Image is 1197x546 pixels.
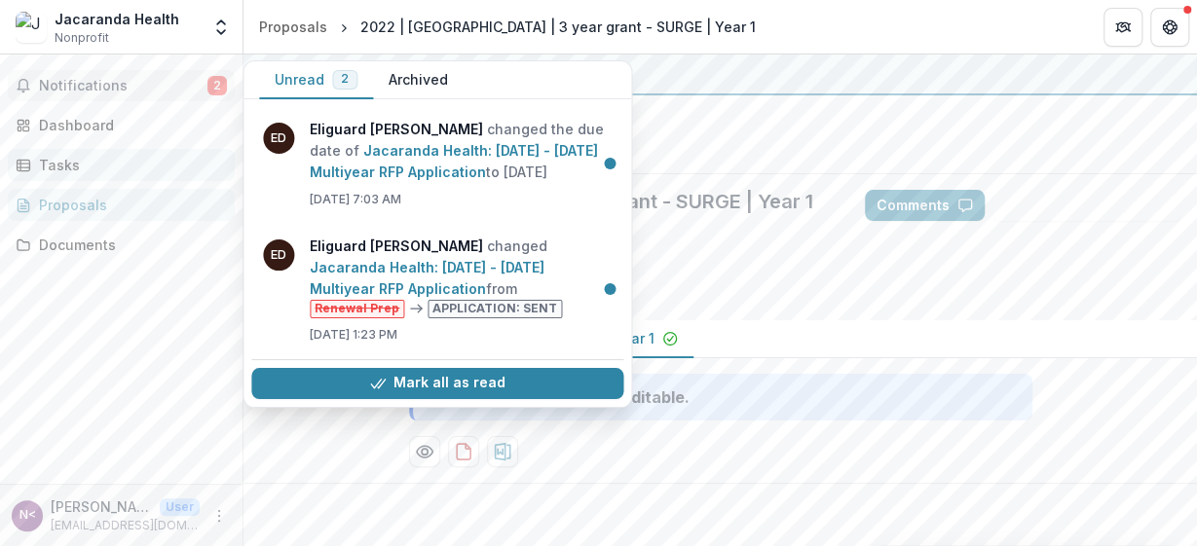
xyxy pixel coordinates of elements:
p: changed from [310,236,612,318]
a: Documents [8,229,235,261]
button: Comments [865,190,985,221]
a: Jacaranda Health: [DATE] - [DATE] Multiyear RFP Application [310,142,598,180]
div: Documents [39,235,219,255]
button: Archived [373,61,464,99]
button: More [207,504,231,528]
button: Unread [259,61,373,99]
span: 2 [341,72,349,86]
button: Open entity switcher [207,8,235,47]
button: Preview 7f32ea6a-dc99-4ca1-8802-7ea9ea795fe9-0.pdf [409,436,440,467]
div: Proposals [39,195,219,215]
button: Notifications2 [8,70,235,101]
div: Tasks [39,155,219,175]
span: Nonprofit [55,29,109,47]
p: User [160,498,200,516]
p: [EMAIL_ADDRESS][DOMAIN_NAME] [51,517,200,534]
img: Jacaranda Health [16,12,47,43]
button: download-proposal [448,436,479,467]
a: Jacaranda Health: [DATE] - [DATE] Multiyear RFP Application [310,259,544,297]
button: Get Help [1150,8,1189,47]
button: Answer Suggestions [992,190,1181,221]
div: Nick Pearson <npearson@jacarandahealth.org> [19,509,36,522]
div: 2022 | [GEOGRAPHIC_DATA] | 3 year grant - SURGE | Year 1 [360,17,756,37]
button: download-proposal [487,436,518,467]
div: Dovetail Impact Foundation [259,62,1181,86]
div: Jacaranda Health [55,9,179,29]
a: Proposals [8,189,235,221]
p: changed the due date of to [DATE] [310,119,612,183]
span: 2 [207,76,227,95]
a: Tasks [8,149,235,181]
p: [PERSON_NAME] <[EMAIL_ADDRESS][DOMAIN_NAME]> [51,496,152,517]
a: Dashboard [8,109,235,141]
span: Notifications [39,78,207,94]
div: Proposals [259,17,327,37]
button: Mark all as read [251,368,623,399]
button: Partners [1103,8,1142,47]
a: Proposals [251,13,335,41]
div: Dashboard [39,115,219,135]
nav: breadcrumb [251,13,764,41]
